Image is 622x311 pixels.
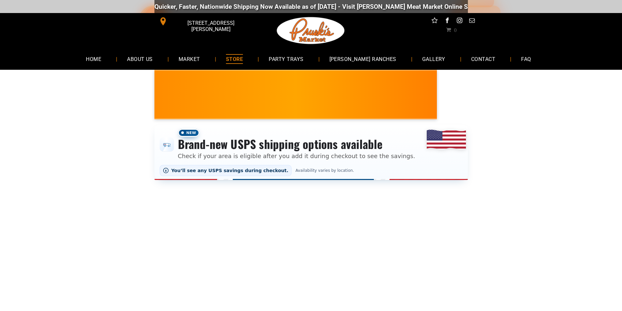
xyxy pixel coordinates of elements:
div: Quicker, Faster, Nationwide Shipping Now Available as of [DATE] - Visit [PERSON_NAME] Meat Market... [154,3,550,10]
p: Check if your area is eligible after you add it during checkout to see the savings. [178,152,415,160]
span: You’ll see any USPS savings during checkout. [171,168,289,173]
span: [STREET_ADDRESS][PERSON_NAME] [168,17,253,36]
div: Shipping options announcement [154,125,468,180]
a: Social network [430,16,439,26]
h3: Brand-new USPS shipping options available [178,137,415,151]
a: PARTY TRAYS [259,50,313,67]
a: MARKET [169,50,210,67]
a: facebook [443,16,451,26]
span: Availability varies by location. [294,168,355,173]
span: 0 [454,27,456,32]
a: ABOUT US [117,50,163,67]
a: CONTACT [461,50,505,67]
a: GALLERY [412,50,455,67]
a: email [468,16,476,26]
a: [STREET_ADDRESS][PERSON_NAME] [154,16,254,26]
a: STORE [216,50,253,67]
a: FAQ [511,50,541,67]
span: New [178,129,199,137]
img: Pruski-s+Market+HQ+Logo2-1920w.png [276,13,346,48]
a: instagram [455,16,464,26]
a: HOME [76,50,111,67]
a: [PERSON_NAME] RANCHES [320,50,406,67]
